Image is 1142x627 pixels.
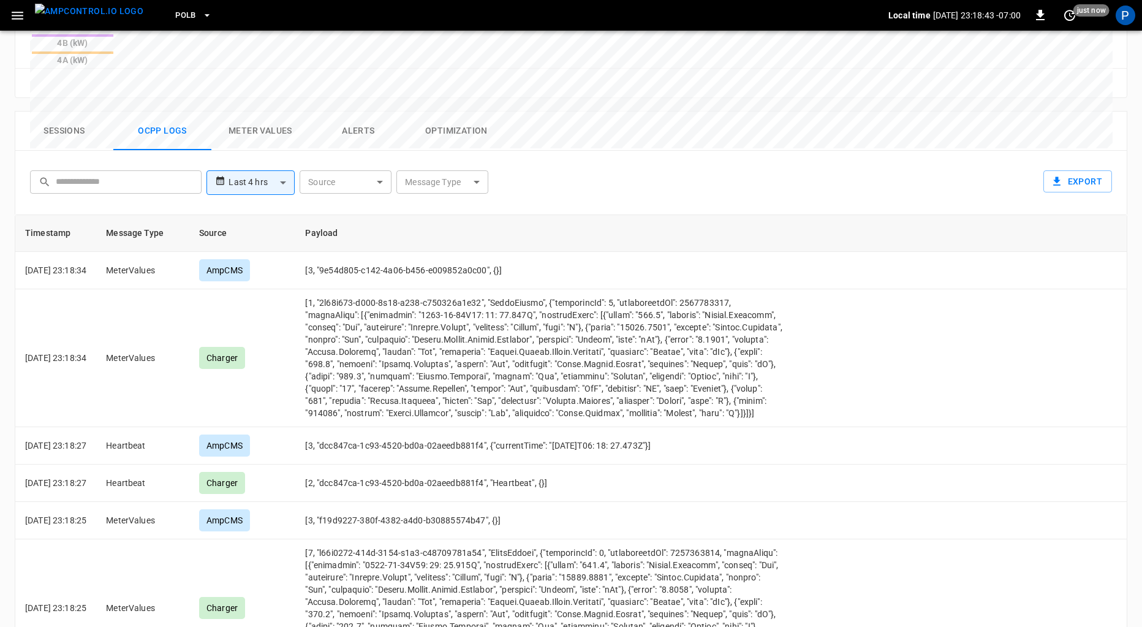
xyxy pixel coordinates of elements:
[295,502,793,539] td: [3, "f19d9227-380f-4382-a4d0-b30885574b47", {}]
[1060,6,1080,25] button: set refresh interval
[113,112,211,151] button: Ocpp logs
[407,112,505,151] button: Optimization
[229,171,295,194] div: Last 4 hrs
[96,215,189,252] th: Message Type
[170,4,217,28] button: PoLB
[96,502,189,539] td: MeterValues
[25,352,86,364] p: [DATE] 23:18:34
[25,477,86,489] p: [DATE] 23:18:27
[199,509,250,531] div: AmpCMS
[199,435,250,457] div: AmpCMS
[96,289,189,427] td: MeterValues
[189,215,295,252] th: Source
[175,9,196,23] span: PoLB
[25,602,86,614] p: [DATE] 23:18:25
[15,215,96,252] th: Timestamp
[96,465,189,502] td: Heartbeat
[25,264,86,276] p: [DATE] 23:18:34
[1073,4,1110,17] span: just now
[199,472,245,494] div: Charger
[295,215,793,252] th: Payload
[933,9,1021,21] p: [DATE] 23:18:43 -07:00
[309,112,407,151] button: Alerts
[295,427,793,465] td: [3, "dcc847ca-1c93-4520-bd0a-02aeedb881f4", {"currentTime": "[DATE]T06: 18: 27.473Z"}]
[199,347,245,369] div: Charger
[199,597,245,619] div: Charger
[295,289,793,427] td: [1, "2l68i673-d000-8s18-a238-c750326a1e32", "SeddoEiusmo", {"temporincId": 5, "utlaboreetdOl": 25...
[1116,6,1135,25] div: profile-icon
[25,514,86,526] p: [DATE] 23:18:25
[888,9,931,21] p: Local time
[96,427,189,465] td: Heartbeat
[25,439,86,452] p: [DATE] 23:18:27
[211,112,309,151] button: Meter Values
[35,4,143,19] img: ampcontrol.io logo
[1043,170,1112,193] button: Export
[295,465,793,502] td: [2, "dcc847ca-1c93-4520-bd0a-02aeedb881f4", "Heartbeat", {}]
[15,112,113,151] button: Sessions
